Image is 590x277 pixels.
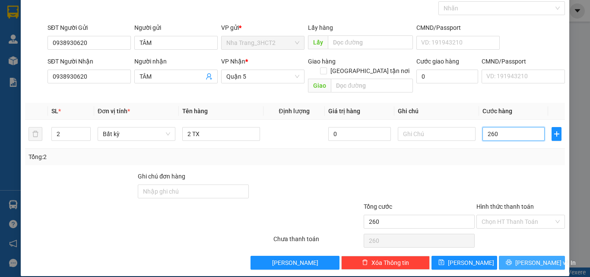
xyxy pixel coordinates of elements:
span: VP Nhận [221,58,245,65]
span: Giá trị hàng [328,108,360,115]
button: printer[PERSON_NAME] và In [499,256,565,270]
div: CMND/Passport [416,23,500,32]
span: Giao hàng [308,58,336,65]
div: SĐT Người Gửi [48,23,131,32]
span: Định lượng [279,108,309,115]
span: Cước hàng [482,108,512,115]
input: Ghi chú đơn hàng [138,185,249,198]
span: [GEOGRAPHIC_DATA] tận nơi [327,66,413,76]
input: Dọc đường [328,35,413,49]
span: [PERSON_NAME] và In [515,258,576,267]
input: VD: Bàn, Ghế [182,127,260,141]
b: [DOMAIN_NAME] [73,33,119,40]
span: [PERSON_NAME] [448,258,494,267]
div: VP gửi [221,23,305,32]
span: Lấy [308,35,328,49]
th: Ghi chú [394,103,479,120]
div: SĐT Người Nhận [48,57,131,66]
div: Chưa thanh toán [273,234,363,249]
span: Lấy hàng [308,24,333,31]
span: SL [51,108,58,115]
span: Tổng cước [364,203,392,210]
span: Tên hàng [182,108,208,115]
button: save[PERSON_NAME] [431,256,498,270]
div: Tổng: 2 [29,152,228,162]
li: (c) 2017 [73,41,119,52]
span: Đơn vị tính [98,108,130,115]
span: user-add [206,73,213,80]
span: Giao [308,79,331,92]
b: Gửi khách hàng [53,13,86,53]
input: Dọc đường [331,79,413,92]
span: plus [552,131,561,137]
button: deleteXóa Thông tin [341,256,430,270]
button: [PERSON_NAME] [251,256,339,270]
button: delete [29,127,42,141]
span: Quận 5 [226,70,299,83]
div: CMND/Passport [482,57,565,66]
div: Người nhận [134,57,218,66]
button: plus [552,127,561,141]
span: Nha Trang_3HCT2 [226,36,299,49]
span: [PERSON_NAME] [272,258,318,267]
span: delete [362,259,368,266]
label: Hình thức thanh toán [476,203,534,210]
b: Phương Nam Express [11,56,48,111]
input: Cước giao hàng [416,70,478,83]
span: Xóa Thông tin [371,258,409,267]
input: 0 [328,127,390,141]
label: Ghi chú đơn hàng [138,173,185,180]
input: Ghi Chú [398,127,476,141]
span: save [438,259,444,266]
span: Bất kỳ [103,127,170,140]
label: Cước giao hàng [416,58,459,65]
span: printer [506,259,512,266]
div: Người gửi [134,23,218,32]
img: logo.jpg [94,11,114,32]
